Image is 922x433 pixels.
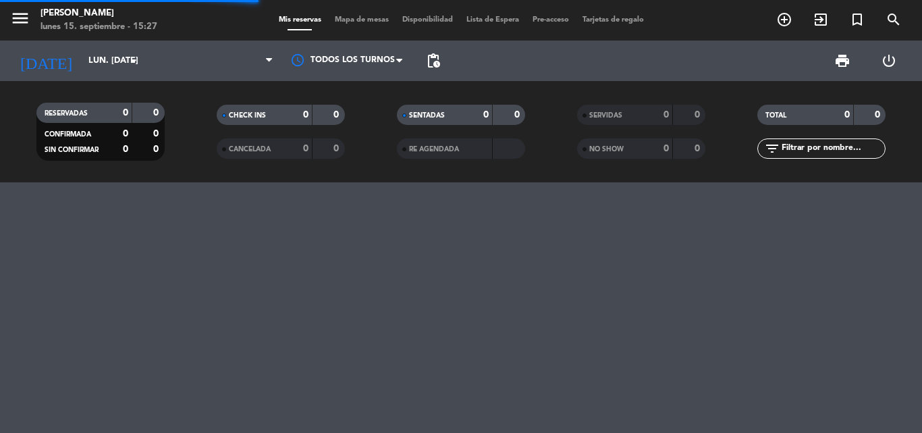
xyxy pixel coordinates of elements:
[153,129,161,138] strong: 0
[881,53,897,69] i: power_settings_new
[123,129,128,138] strong: 0
[333,110,342,120] strong: 0
[483,110,489,120] strong: 0
[10,46,82,76] i: [DATE]
[45,147,99,153] span: SIN CONFIRMAR
[849,11,865,28] i: turned_in_not
[123,145,128,154] strong: 0
[303,144,308,153] strong: 0
[229,112,266,119] span: CHECK INS
[328,16,396,24] span: Mapa de mesas
[123,108,128,118] strong: 0
[333,144,342,153] strong: 0
[834,53,850,69] span: print
[844,110,850,120] strong: 0
[409,146,459,153] span: RE AGENDADA
[695,110,703,120] strong: 0
[865,41,912,81] div: LOG OUT
[589,146,624,153] span: NO SHOW
[153,108,161,118] strong: 0
[875,110,883,120] strong: 0
[153,145,161,154] strong: 0
[695,144,703,153] strong: 0
[396,16,460,24] span: Disponibilidad
[776,11,792,28] i: add_circle_outline
[40,7,157,20] div: [PERSON_NAME]
[663,144,669,153] strong: 0
[409,112,445,119] span: SENTADAS
[10,8,30,33] button: menu
[886,11,902,28] i: search
[813,11,829,28] i: exit_to_app
[764,141,780,157] i: filter_list
[40,20,157,34] div: lunes 15. septiembre - 15:27
[10,8,30,28] i: menu
[303,110,308,120] strong: 0
[126,53,142,69] i: arrow_drop_down
[663,110,669,120] strong: 0
[45,110,88,117] span: RESERVADAS
[229,146,271,153] span: CANCELADA
[272,16,328,24] span: Mis reservas
[526,16,576,24] span: Pre-acceso
[780,141,885,156] input: Filtrar por nombre...
[514,110,522,120] strong: 0
[460,16,526,24] span: Lista de Espera
[589,112,622,119] span: SERVIDAS
[765,112,786,119] span: TOTAL
[576,16,651,24] span: Tarjetas de regalo
[45,131,91,138] span: CONFIRMADA
[425,53,441,69] span: pending_actions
